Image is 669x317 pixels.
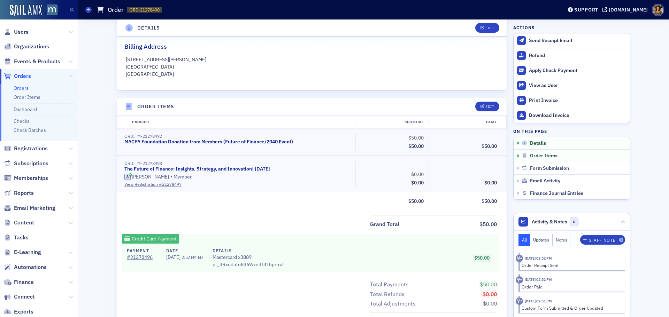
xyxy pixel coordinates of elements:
[480,281,497,288] span: $50.00
[482,143,497,149] span: $50.00
[483,300,497,307] span: $0.00
[529,68,626,74] div: Apply Check Payment
[482,198,497,204] span: $50.00
[14,248,41,256] span: E-Learning
[14,174,48,182] span: Memberships
[514,108,630,123] a: Download Invoice
[513,128,630,134] h4: On this page
[411,171,424,177] span: $0.00
[485,105,494,109] div: Edit
[130,7,160,13] span: ORD-21278490
[10,5,42,16] img: SailAMX
[370,220,402,229] span: Grand Total
[514,33,630,48] button: Send Receipt Email
[370,300,418,308] span: Total Adjustments
[525,299,552,303] time: 8/19/2025 02:51 PM
[213,247,284,254] h4: Details
[170,173,172,180] span: •
[4,58,60,65] a: Events & Products
[213,247,284,268] div: pi_3RxudaIo836Wxe3I31hprroZ
[529,53,626,59] div: Refund
[530,234,553,246] button: Updates
[370,290,407,299] span: Total Refunds
[14,219,34,227] span: Content
[4,174,48,182] a: Memberships
[532,218,567,225] span: Activity & Notes
[411,180,424,186] span: $0.00
[574,7,598,13] div: Support
[124,161,351,166] div: ORDITM-21278493
[14,160,48,167] span: Subscriptions
[124,134,351,139] div: ORDITM-21278492
[14,28,29,36] span: Users
[4,263,47,271] a: Automations
[514,93,630,108] a: Print Invoice
[514,63,630,78] button: Apply Check Payment
[514,48,630,63] button: Refund
[14,204,55,212] span: Email Marketing
[4,72,31,80] a: Orders
[408,198,424,204] span: $50.00
[483,291,497,298] span: $0.00
[124,181,351,187] a: View Registration #21278497
[4,219,34,227] a: Content
[474,255,490,261] span: $50.00
[14,278,34,286] span: Finance
[126,63,498,71] p: [GEOGRAPHIC_DATA]
[42,5,57,16] a: View Homepage
[522,262,620,268] div: Order Receipt Sent
[4,160,48,167] a: Subscriptions
[108,6,124,14] h1: Order
[47,5,57,15] img: SailAMX
[14,293,35,301] span: Connect
[213,254,284,261] span: Mastercard x3889
[127,247,159,254] h4: Payment
[355,119,428,125] div: Subtotal
[14,43,49,50] span: Organizations
[553,234,571,246] button: Notes
[4,234,29,241] a: Tasks
[516,255,523,262] div: Activity
[14,106,37,112] a: Dashboard
[197,254,205,260] span: EDT
[4,308,33,316] a: Exports
[370,300,416,308] div: Total Adjustments
[126,56,498,63] p: [STREET_ADDRESS][PERSON_NAME]
[652,4,664,16] span: Profile
[166,247,205,254] h4: Date
[525,277,552,282] time: 8/19/2025 02:52 PM
[530,165,569,172] span: Form Submission
[14,145,48,152] span: Registrations
[408,143,424,149] span: $50.00
[522,284,620,290] div: Order Paid
[522,305,620,311] div: Custom Form Submitted & Order Updated
[124,174,169,180] a: [PERSON_NAME]
[124,166,270,172] a: The Future of Finance: Insights, Strategy, and Innovation| [DATE]
[516,298,523,305] div: Activity
[14,308,33,316] span: Exports
[4,248,41,256] a: E-Learning
[14,94,40,100] a: Order Items
[124,139,293,145] a: MACPA Foundation Donation from Members (Future of Finance/2040 Event)
[408,135,424,141] span: $50.00
[127,254,159,261] a: #21278496
[609,7,648,13] div: [DOMAIN_NAME]
[589,238,615,242] div: Staff Note
[475,102,499,111] button: Edit
[14,72,31,80] span: Orders
[475,23,499,33] button: Edit
[370,280,409,289] div: Total Payments
[126,71,498,78] p: [GEOGRAPHIC_DATA]
[518,234,530,246] button: All
[4,43,49,50] a: Organizations
[137,103,174,110] h4: Order Items
[137,24,160,32] h4: Details
[530,153,557,159] span: Order Items
[516,276,523,284] div: Activity
[182,254,197,260] span: 2:52 PM
[529,38,626,44] div: Send Receipt Email
[428,119,501,125] div: Total
[14,263,47,271] span: Automations
[514,78,630,93] button: View as User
